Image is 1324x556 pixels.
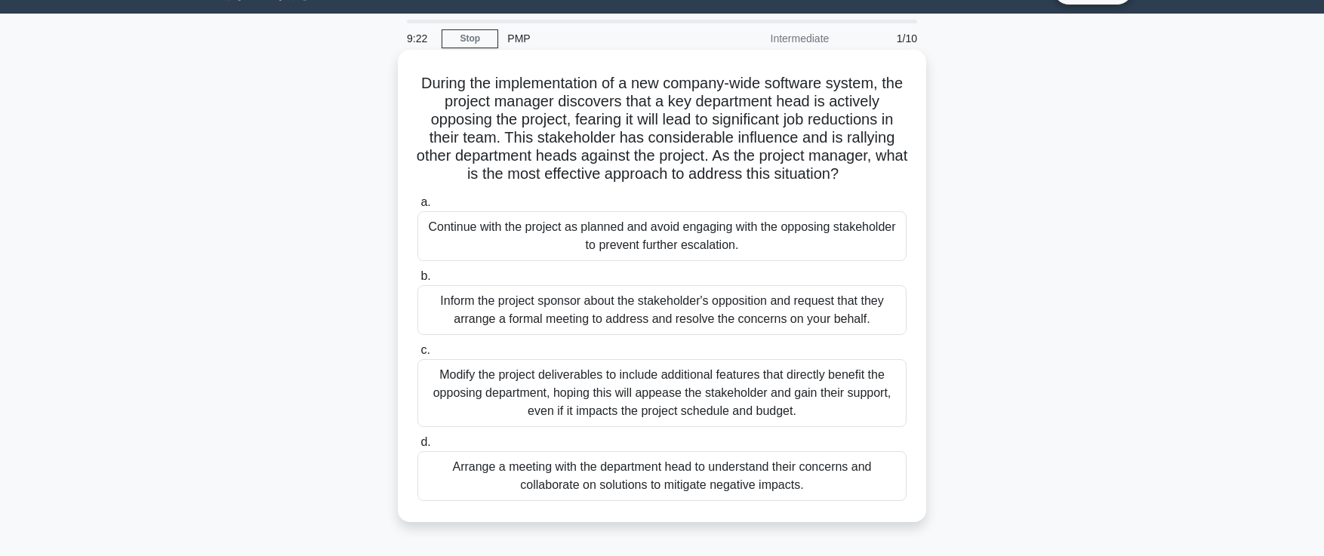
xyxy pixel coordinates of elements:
[416,74,908,184] h5: During the implementation of a new company-wide software system, the project manager discovers th...
[417,211,907,261] div: Continue with the project as planned and avoid engaging with the opposing stakeholder to prevent ...
[420,195,430,208] span: a.
[420,269,430,282] span: b.
[417,451,907,501] div: Arrange a meeting with the department head to understand their concerns and collaborate on soluti...
[420,343,430,356] span: c.
[417,285,907,335] div: Inform the project sponsor about the stakeholder's opposition and request that they arrange a for...
[420,435,430,448] span: d.
[838,23,926,54] div: 1/10
[417,359,907,427] div: Modify the project deliverables to include additional features that directly benefit the opposing...
[706,23,838,54] div: Intermediate
[442,29,498,48] a: Stop
[498,23,706,54] div: PMP
[398,23,442,54] div: 9:22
